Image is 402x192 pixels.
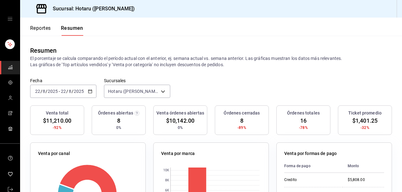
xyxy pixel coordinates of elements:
[35,89,41,94] input: --
[30,46,57,55] div: Resumen
[299,125,308,131] span: -78%
[30,25,51,36] button: Reportes
[361,125,369,131] span: -32%
[104,78,170,83] label: Sucursales
[108,88,159,94] span: Hotaru ([PERSON_NAME])
[53,125,62,131] span: -92%
[343,159,384,173] th: Monto
[61,25,83,36] button: Resumen
[240,116,243,125] span: 8
[156,110,204,116] h3: Venta órdenes abiertas
[165,179,169,182] text: 8K
[30,55,392,68] p: El porcentaje se calcula comparando el período actual con el anterior, ej. semana actual vs. sema...
[30,78,96,83] label: Fecha
[348,110,382,116] h3: Ticket promedio
[98,110,133,116] h3: Órdenes abiertas
[178,125,183,131] span: 0%
[46,110,68,116] h3: Venta total
[59,89,60,94] span: -
[68,89,72,94] input: --
[163,169,169,172] text: 10K
[287,110,320,116] h3: Órdenes totales
[166,116,194,125] span: $10,142.00
[284,150,337,157] p: Venta por formas de pago
[8,16,13,21] button: open drawer
[43,116,71,125] span: $11,210.00
[300,116,307,125] span: 16
[30,25,83,36] div: navigation tabs
[72,89,73,94] span: /
[66,89,68,94] span: /
[117,116,120,125] span: 8
[224,110,260,116] h3: Órdenes cerradas
[42,89,46,94] input: --
[38,150,70,157] p: Venta por canal
[41,89,42,94] span: /
[48,5,135,13] h3: Sucursal: Hotaru ([PERSON_NAME])
[47,89,58,94] input: ----
[348,177,384,183] div: $5,808.00
[284,159,343,173] th: Forma de pago
[161,150,195,157] p: Venta por marca
[284,177,338,183] div: Credito
[46,89,47,94] span: /
[237,125,246,131] span: -89%
[61,89,66,94] input: --
[73,89,84,94] input: ----
[352,116,378,125] span: $1,401.25
[116,125,121,131] span: 0%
